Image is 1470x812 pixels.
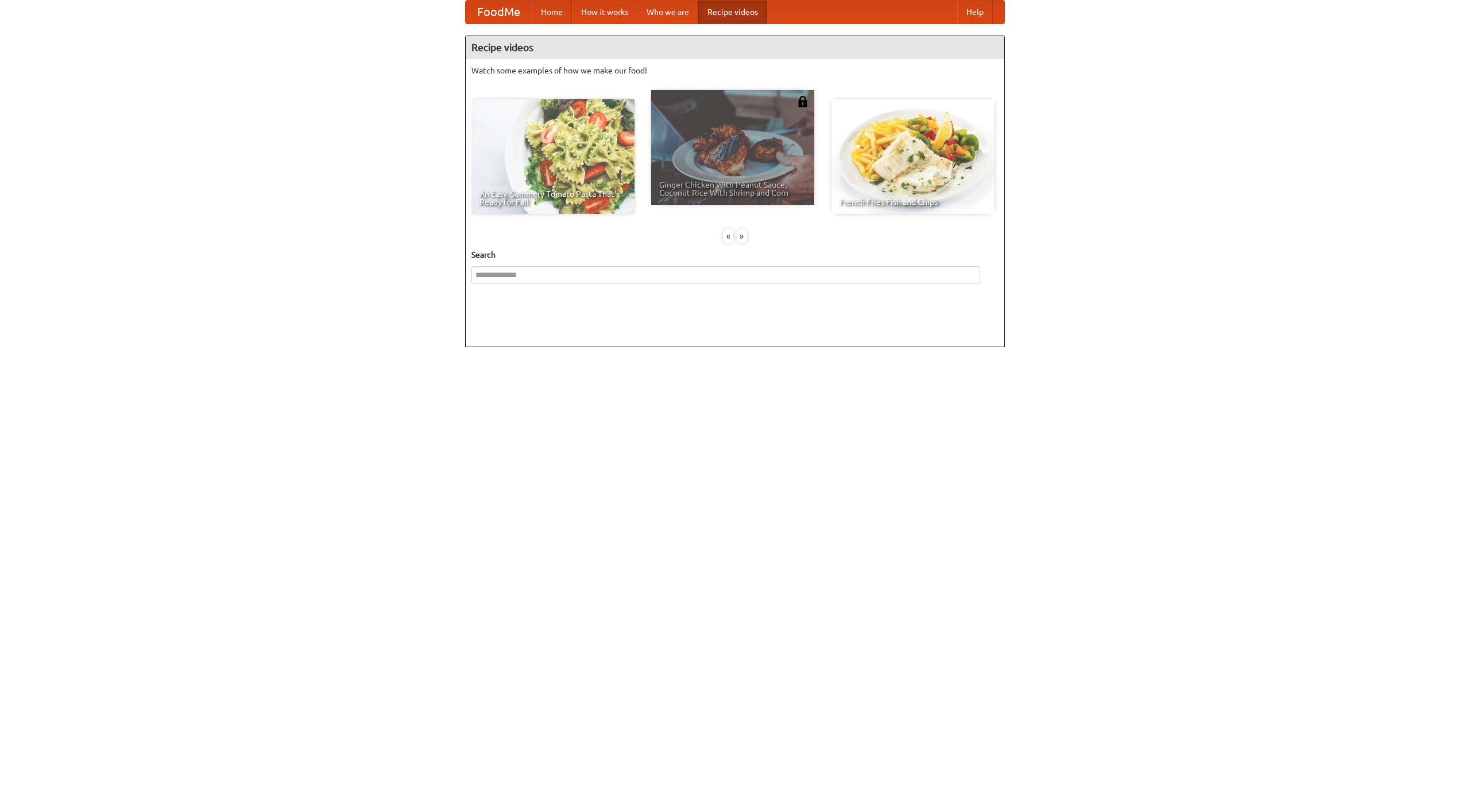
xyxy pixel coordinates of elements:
[797,96,808,107] img: 483408.png
[466,1,532,24] a: FoodMe
[957,1,993,24] a: Help
[723,229,733,243] div: «
[471,65,999,76] p: Watch some examples of how we make our food!
[532,1,572,24] a: Home
[471,249,999,261] h5: Search
[466,36,1004,59] h4: Recipe videos
[698,1,767,24] a: Recipe videos
[840,198,987,206] span: French Fries Fish and Chips
[831,99,995,214] a: French Fries Fish and Chips
[637,1,698,24] a: Who we are
[471,99,635,214] a: An Easy, Summery Tomato Pasta That's Ready for Fall
[737,229,747,243] div: »
[479,190,626,206] span: An Easy, Summery Tomato Pasta That's Ready for Fall
[572,1,637,24] a: How it works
